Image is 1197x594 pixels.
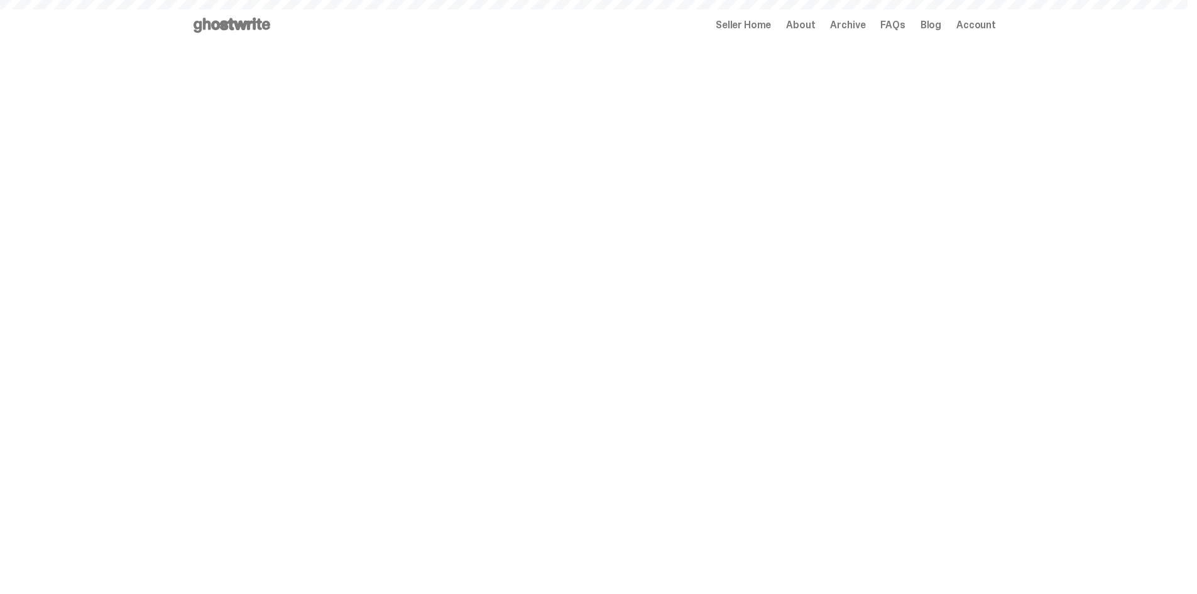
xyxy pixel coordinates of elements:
[921,20,941,30] a: Blog
[830,20,865,30] a: Archive
[716,20,771,30] a: Seller Home
[956,20,996,30] a: Account
[880,20,905,30] a: FAQs
[786,20,815,30] a: About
